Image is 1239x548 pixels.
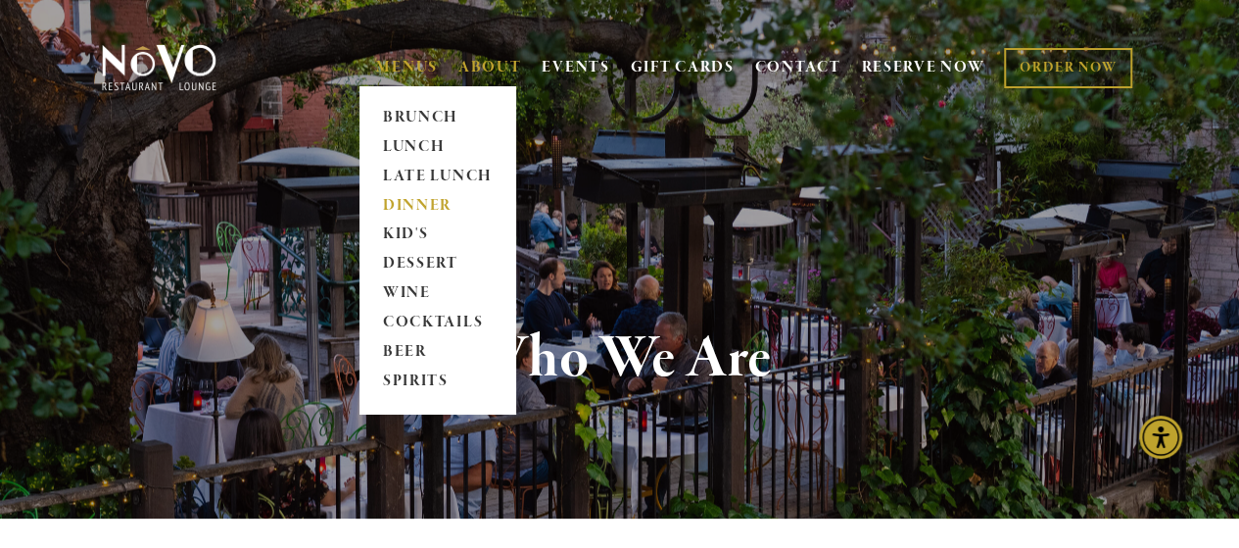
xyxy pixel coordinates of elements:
a: DINNER [376,191,499,221]
a: LUNCH [376,132,499,162]
a: COCKTAILS [376,309,499,338]
a: DESSERT [376,250,499,279]
a: WINE [376,279,499,309]
a: MENUS [376,58,438,77]
a: RESERVE NOW [861,49,984,86]
a: SPIRITS [376,368,499,397]
a: GIFT CARDS [631,49,735,86]
a: KID'S [376,221,499,250]
img: Novo Restaurant &amp; Lounge [98,43,220,92]
a: EVENTS [542,58,609,77]
div: Accessibility Menu [1139,416,1182,459]
a: CONTACT [755,49,841,86]
a: BEER [376,338,499,368]
a: LATE LUNCH [376,162,499,191]
a: ABOUT [458,58,522,77]
strong: Who We Are [468,322,772,396]
a: ORDER NOW [1004,48,1132,88]
a: BRUNCH [376,103,499,132]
